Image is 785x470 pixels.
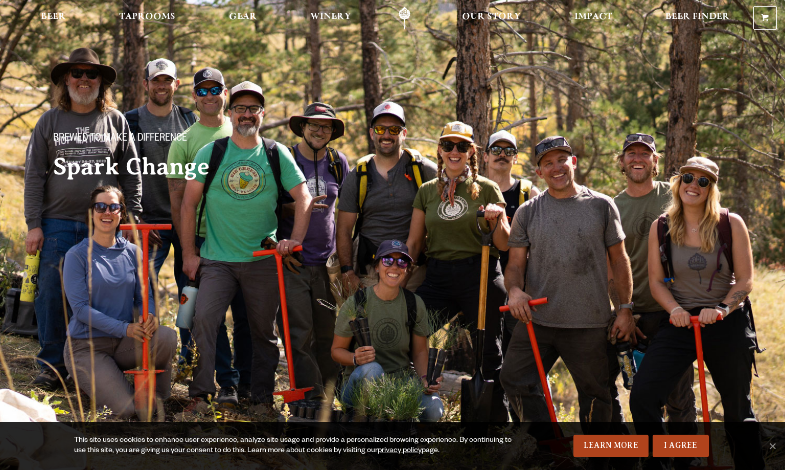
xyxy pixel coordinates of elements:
span: Impact [574,13,612,21]
span: Winery [310,13,351,21]
span: Brewed to make a difference [53,132,187,146]
a: Our Story [455,7,527,30]
a: Gear [222,7,264,30]
a: privacy policy [378,447,422,455]
span: Gear [229,13,257,21]
a: Taprooms [112,7,182,30]
a: Impact [568,7,619,30]
span: No [767,441,777,451]
h2: Spark Change [53,154,372,180]
a: I Agree [653,435,709,457]
a: Beer [34,7,73,30]
span: Beer [41,13,66,21]
a: Winery [304,7,358,30]
span: Beer Finder [665,13,730,21]
div: This site uses cookies to enhance user experience, analyze site usage and provide a personalized ... [74,436,515,456]
span: Taprooms [119,13,175,21]
a: Beer Finder [659,7,736,30]
span: Our Story [462,13,521,21]
a: Odell Home [385,7,424,30]
a: Learn More [573,435,649,457]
